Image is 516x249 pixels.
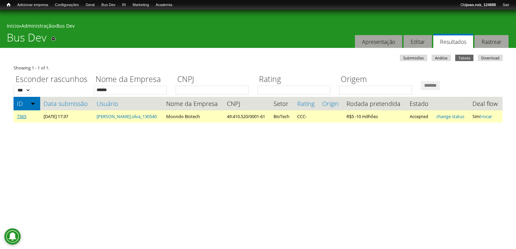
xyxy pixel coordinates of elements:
label: Nome da Empresa [94,74,171,86]
label: Origem [339,74,416,86]
td: CCC- [294,110,319,122]
a: Usuário [97,100,159,107]
a: ID [17,100,37,107]
a: 7365 [17,113,26,119]
a: Rating [297,100,315,107]
a: change status [436,113,464,119]
a: RI [119,2,129,8]
a: Geral [82,2,98,8]
td: R$5 -10 milhões [343,110,406,122]
a: Editar [404,35,432,48]
a: [PERSON_NAME].silva_130540 [97,113,157,119]
th: Setor [270,97,294,110]
a: Olájoao.ruiz_124888 [457,2,499,8]
div: » » [7,23,509,31]
th: Rodada pretendida [343,97,406,110]
h1: Bus Dev [7,31,47,48]
a: Sair [499,2,513,8]
a: Marketing [129,2,152,8]
a: Configurações [52,2,82,8]
td: [DATE] 17:37 [40,110,93,122]
img: ordem crescente [31,101,35,106]
td: Moondo Biotech [163,110,224,122]
th: CNPJ [224,97,270,110]
a: Administração [21,23,54,29]
span: Início [7,2,10,7]
label: Esconder rascunhos [14,74,89,86]
td: Sim [469,110,502,122]
td: 49.410.520/0001-61 [224,110,270,122]
a: Data submissão [44,100,90,107]
a: Rastrear [474,35,509,48]
a: Início [7,23,19,29]
th: Estado [406,97,433,110]
a: Bus Dev [98,2,119,8]
a: trocar [480,113,492,119]
a: Início [3,2,14,8]
td: Accepted [406,110,433,122]
strong: joao.ruiz_124888 [466,3,496,7]
a: Download [478,55,503,61]
label: CNPJ [176,74,253,86]
a: Academia [152,2,176,8]
a: Bus Dev [56,23,75,29]
a: Análise [432,55,451,61]
a: Resultados [433,34,473,48]
a: Adicionar empresa [14,2,52,8]
div: Showing 1 - 1 of 1. [14,64,502,71]
a: Submissões [400,55,427,61]
th: Deal flow [469,97,502,110]
label: Rating [257,74,335,86]
td: BioTech [270,110,294,122]
a: Origin [322,100,340,107]
a: Apresentação [355,35,402,48]
a: Tabela [455,55,473,61]
th: Nome da Empresa [163,97,224,110]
